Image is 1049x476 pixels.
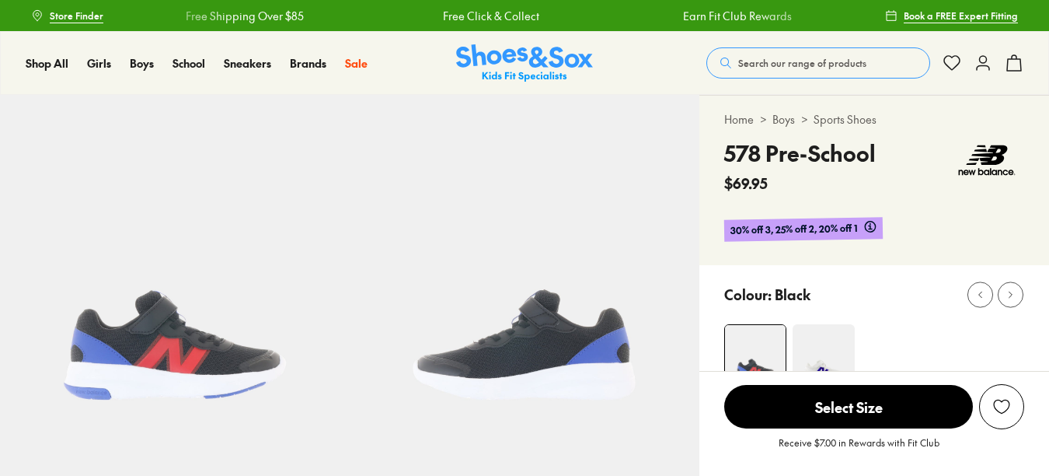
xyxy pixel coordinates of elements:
[772,111,795,128] a: Boys
[87,55,111,71] span: Girls
[725,325,786,386] img: 4-551827_1
[775,284,810,305] p: Black
[16,372,78,429] iframe: Gorgias live chat messenger
[724,173,768,194] span: $69.95
[793,324,855,387] img: 4-551822_1
[31,2,103,30] a: Store Finder
[50,9,103,23] span: Store Finder
[724,111,754,128] a: Home
[173,55,205,71] span: School
[173,55,205,72] a: School
[26,55,68,71] span: Shop All
[706,47,930,79] button: Search our range of products
[724,111,1024,128] div: > >
[456,44,593,82] a: Shoes & Sox
[904,9,1018,23] span: Book a FREE Expert Fitting
[738,56,866,70] span: Search our range of products
[724,385,973,429] span: Select Size
[456,44,593,82] img: SNS_Logo_Responsive.svg
[130,55,154,71] span: Boys
[345,55,368,72] a: Sale
[290,55,326,72] a: Brands
[224,55,271,71] span: Sneakers
[979,384,1024,429] button: Add to Wishlist
[779,436,939,464] p: Receive $7.00 in Rewards with Fit Club
[647,8,756,24] a: Earn Fit Club Rewards
[724,284,772,305] p: Colour:
[950,137,1024,184] img: Vendor logo
[407,8,504,24] a: Free Click & Collect
[130,55,154,72] a: Boys
[885,2,1018,30] a: Book a FREE Expert Fitting
[350,95,699,445] img: 5-551828_1
[724,137,876,170] h4: 578 Pre-School
[724,384,973,429] button: Select Size
[87,55,111,72] a: Girls
[150,8,268,24] a: Free Shipping Over $85
[26,55,68,72] a: Shop All
[224,55,271,72] a: Sneakers
[290,55,326,71] span: Brands
[345,55,368,71] span: Sale
[814,111,876,128] a: Sports Shoes
[730,220,858,238] span: 30% off 3, 25% off 2, 20% off 1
